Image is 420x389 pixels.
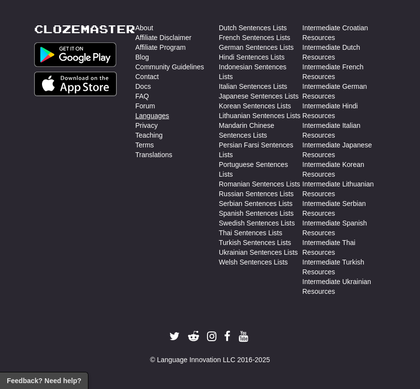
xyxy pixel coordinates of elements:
[219,208,294,218] a: Spanish Sentences Lists
[135,23,153,33] a: About
[219,52,285,62] a: Hindi Sentences Lists
[219,160,302,179] a: Portuguese Sentences Lists
[219,228,282,238] a: Thai Sentences Lists
[219,62,302,82] a: Indonesian Sentences Lists
[302,218,386,238] a: Intermediate Spanish Resources
[135,101,155,111] a: Forum
[219,189,294,199] a: Russian Sentences Lists
[219,257,288,267] a: Welsh Sentences Lists
[219,42,294,52] a: German Sentences Lists
[219,23,287,33] a: Dutch Sentences Lists
[135,62,204,72] a: Community Guidelines
[34,42,116,67] img: Get it on Google Play
[135,82,151,91] a: Docs
[302,62,386,82] a: Intermediate French Resources
[219,111,300,121] a: Lithuanian Sentences Lists
[302,179,386,199] a: Intermediate Lithuanian Resources
[302,238,386,257] a: Intermediate Thai Resources
[302,160,386,179] a: Intermediate Korean Resources
[302,82,386,101] a: Intermediate German Resources
[34,23,135,35] a: Clozemaster
[219,140,302,160] a: Persian Farsi Sentences Lists
[135,72,159,82] a: Contact
[219,82,287,91] a: Italian Sentences Lists
[302,257,386,277] a: Intermediate Turkish Resources
[7,376,81,386] span: Open feedback widget
[219,199,293,208] a: Serbian Sentences Lists
[135,33,191,42] a: Affiliate Disclaimer
[302,121,386,140] a: Intermediate Italian Resources
[219,179,300,189] a: Romanian Sentences Lists
[302,42,386,62] a: Intermediate Dutch Resources
[219,247,298,257] a: Ukrainian Sentences Lists
[302,23,386,42] a: Intermediate Croatian Resources
[302,101,386,121] a: Intermediate Hindi Resources
[219,91,298,101] a: Japanese Sentences Lists
[302,277,386,296] a: Intermediate Ukrainian Resources
[219,33,290,42] a: French Sentences Lists
[302,199,386,218] a: Intermediate Serbian Resources
[219,101,291,111] a: Korean Sentences Lists
[219,218,295,228] a: Swedish Sentences Lists
[135,52,149,62] a: Blog
[135,111,169,121] a: Languages
[302,140,386,160] a: Intermediate Japanese Resources
[219,121,302,140] a: Mandarin Chinese Sentences Lists
[34,72,117,96] img: Get it on App Store
[135,121,158,130] a: Privacy
[135,140,154,150] a: Terms
[135,130,163,140] a: Teaching
[135,91,149,101] a: FAQ
[135,42,186,52] a: Affiliate Program
[34,355,386,365] div: © Language Innovation LLC 2016-2025
[135,150,172,160] a: Translations
[219,238,291,247] a: Turkish Sentences Lists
